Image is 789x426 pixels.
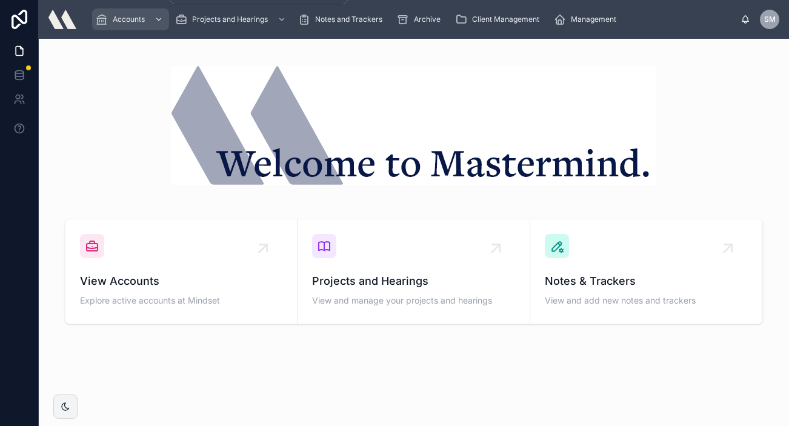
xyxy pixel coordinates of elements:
span: Projects and Hearings [312,273,514,290]
span: SM [764,15,776,24]
span: View Accounts [80,273,282,290]
div: scrollable content [86,6,741,33]
span: Accounts [113,15,145,24]
span: Management [571,15,616,24]
span: Notes and Trackers [315,15,382,24]
a: Archive [393,8,449,30]
span: View and add new notes and trackers [545,295,747,307]
img: App logo [48,10,76,29]
a: Projects and Hearings [171,8,292,30]
span: Client Management [472,15,539,24]
span: View and manage your projects and hearings [312,295,514,307]
span: Explore active accounts at Mindset [80,295,282,307]
span: Archive [414,15,441,24]
img: 33613-Welcome.png [171,66,656,185]
span: Projects and Hearings [192,15,268,24]
a: Notes and Trackers [295,8,391,30]
a: Notes & TrackersView and add new notes and trackers [530,219,762,324]
a: Accounts [92,8,169,30]
span: Notes & Trackers [545,273,747,290]
a: Management [550,8,625,30]
a: Client Management [451,8,548,30]
a: View AccountsExplore active accounts at Mindset [65,219,298,324]
a: Projects and HearingsView and manage your projects and hearings [298,219,530,324]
